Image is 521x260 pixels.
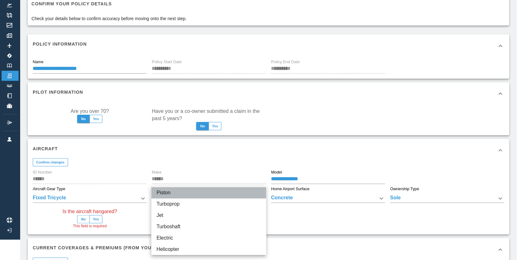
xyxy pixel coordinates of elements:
li: Electric [151,232,266,244]
li: Turboprop [151,198,266,210]
li: Piston [151,187,266,198]
li: Jet [151,210,266,221]
li: Helicopter [151,244,266,255]
li: Turboshaft [151,221,266,232]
